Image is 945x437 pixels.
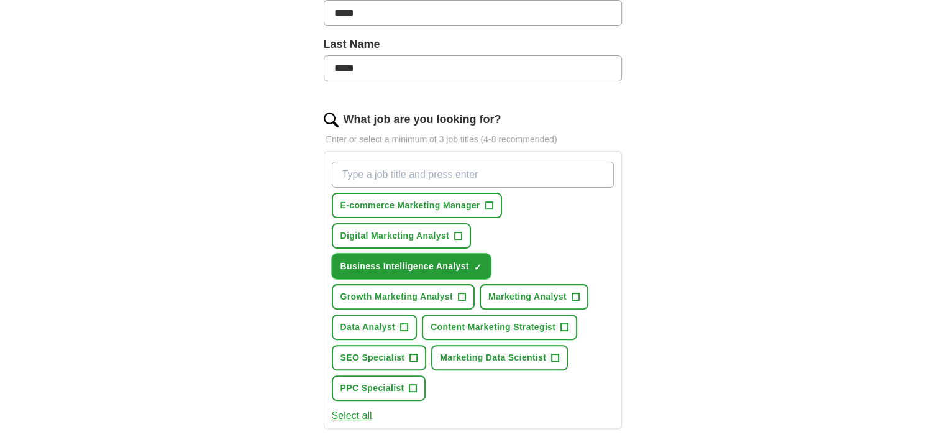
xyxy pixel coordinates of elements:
[344,111,501,128] label: What job are you looking for?
[431,321,555,334] span: Content Marketing Strategist
[431,345,568,370] button: Marketing Data Scientist
[324,133,622,146] p: Enter or select a minimum of 3 job titles (4-8 recommended)
[340,199,480,212] span: E-commerce Marketing Manager
[422,315,577,340] button: Content Marketing Strategist
[340,229,450,242] span: Digital Marketing Analyst
[340,321,396,334] span: Data Analyst
[340,351,405,364] span: SEO Specialist
[332,223,472,249] button: Digital Marketing Analyst
[332,162,614,188] input: Type a job title and press enter
[324,113,339,127] img: search.png
[332,315,418,340] button: Data Analyst
[332,254,491,279] button: Business Intelligence Analyst✓
[332,193,502,218] button: E-commerce Marketing Manager
[440,351,546,364] span: Marketing Data Scientist
[332,375,426,401] button: PPC Specialist
[474,262,482,272] span: ✓
[324,36,622,53] label: Last Name
[340,260,469,273] span: Business Intelligence Analyst
[480,284,588,310] button: Marketing Analyst
[332,284,475,310] button: Growth Marketing Analyst
[340,290,453,303] span: Growth Marketing Analyst
[332,408,372,423] button: Select all
[488,290,567,303] span: Marketing Analyst
[340,382,404,395] span: PPC Specialist
[332,345,427,370] button: SEO Specialist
